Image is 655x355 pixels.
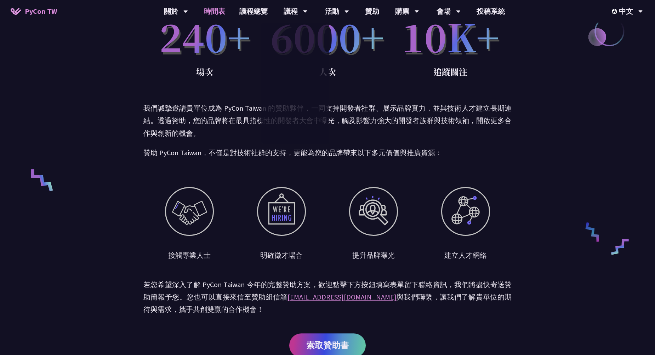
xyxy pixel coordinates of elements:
span: PyCon TW [25,6,57,17]
img: Locale Icon [612,9,619,14]
span: 索取贊助書 [306,341,349,350]
p: 場次 [143,65,266,79]
p: 贊助 PyCon Taiwan，不僅是對技術社群的支持，更能為您的品牌帶來以下多元價值與推廣資源： [143,146,512,159]
p: 追蹤關注 [389,65,512,79]
a: PyCon TW [4,2,64,20]
div: 接觸專業人士 [168,250,211,261]
p: 240+ [143,7,266,65]
p: 若您希望深入了解 PyCon Taiwan 今年的完整贊助方案，歡迎點擊下方按鈕填寫表單留下聯絡資訊，我們將盡快寄送贊助簡報予您。您也可以直接來信至贊助組信箱 與我們聯繫，讓我們了解貴單位的期待... [143,278,512,316]
img: Home icon of PyCon TW 2025 [11,8,21,15]
div: 建立人才網絡 [444,250,487,261]
div: 明確徵才場合 [260,250,303,261]
p: 我們誠摯邀請貴單位成為 PyCon Taiwan 的贊助夥伴，一同支持開發者社群、展示品牌實力，並與技術人才建立長期連結。透過贊助，您的品牌將在最具指標性的開發者大會中曝光，觸及影響力強大的開發... [143,102,512,139]
a: [EMAIL_ADDRESS][DOMAIN_NAME] [287,292,397,301]
p: 10K+ [389,7,512,65]
div: 提升品牌曝光 [352,250,395,261]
